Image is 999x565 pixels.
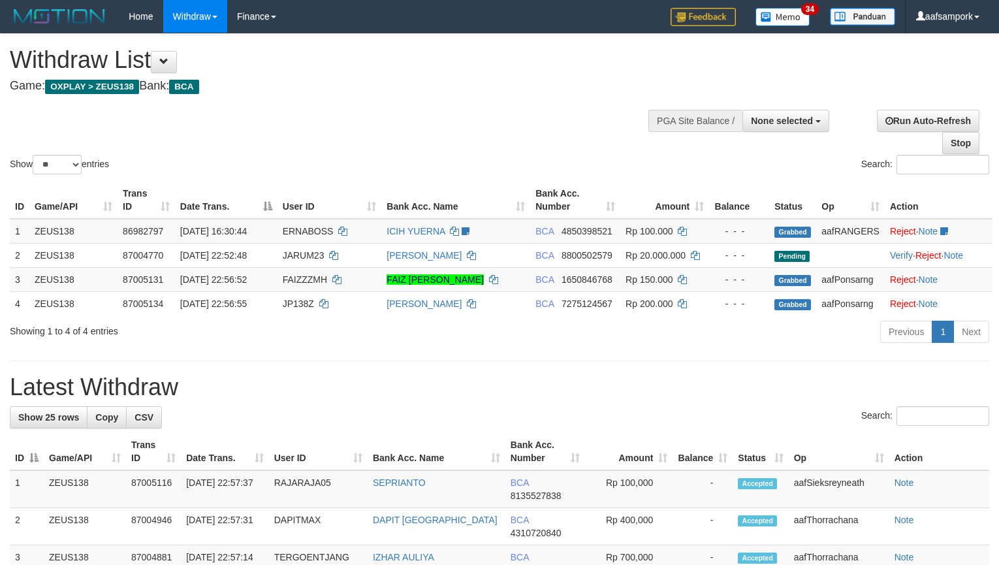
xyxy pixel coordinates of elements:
a: DAPIT [GEOGRAPHIC_DATA] [373,515,498,525]
th: Trans ID: activate to sort column ascending [126,433,181,470]
span: ERNABOSS [283,226,334,236]
div: - - - [714,273,764,286]
a: Note [895,477,914,488]
td: · · [885,243,992,267]
span: Copy 8135527838 to clipboard [511,491,562,501]
select: Showentries [33,155,82,174]
span: [DATE] 16:30:44 [180,226,247,236]
th: Bank Acc. Number: activate to sort column ascending [530,182,620,219]
th: Status [769,182,816,219]
th: Action [885,182,992,219]
td: aafThorrachana [789,508,889,545]
td: DAPITMAX [269,508,368,545]
span: 87005134 [123,299,163,309]
span: BCA [511,477,529,488]
label: Show entries [10,155,109,174]
a: Reject [890,226,916,236]
span: [DATE] 22:56:52 [180,274,247,285]
span: Copy 4850398521 to clipboard [562,226,612,236]
span: Accepted [738,478,777,489]
a: 1 [932,321,954,343]
label: Search: [861,155,989,174]
span: Grabbed [774,227,811,238]
span: [DATE] 22:52:48 [180,250,247,261]
span: Rp 150.000 [626,274,673,285]
th: Trans ID: activate to sort column ascending [118,182,175,219]
td: ZEUS138 [29,243,118,267]
th: Bank Acc. Number: activate to sort column ascending [505,433,585,470]
th: Action [889,433,989,470]
img: MOTION_logo.png [10,7,109,26]
td: aafPonsarng [816,291,885,315]
th: Amount: activate to sort column ascending [585,433,673,470]
h1: Latest Withdraw [10,374,989,400]
td: 1 [10,470,44,508]
span: Rp 100.000 [626,226,673,236]
a: Run Auto-Refresh [877,110,979,132]
span: Copy 1650846768 to clipboard [562,274,612,285]
span: Show 25 rows [18,412,79,423]
div: - - - [714,225,764,238]
th: Game/API: activate to sort column ascending [29,182,118,219]
span: BCA [535,299,554,309]
a: Reject [915,250,942,261]
a: Reject [890,274,916,285]
th: Game/API: activate to sort column ascending [44,433,126,470]
span: 87004770 [123,250,163,261]
a: Reject [890,299,916,309]
span: 34 [801,3,819,15]
td: 87005116 [126,470,181,508]
a: FAIZ [PERSON_NAME] [387,274,484,285]
div: - - - [714,249,764,262]
span: Rp 200.000 [626,299,673,309]
td: ZEUS138 [44,470,126,508]
span: None selected [751,116,813,126]
span: JP138Z [283,299,314,309]
a: Next [953,321,989,343]
div: PGA Site Balance / [648,110,742,132]
span: Grabbed [774,275,811,286]
a: ICIH YUERNA [387,226,445,236]
a: Note [943,250,963,261]
a: IZHAR AULIYA [373,552,434,562]
span: Copy 7275124567 to clipboard [562,299,612,309]
th: Status: activate to sort column ascending [733,433,788,470]
td: 2 [10,243,29,267]
th: Bank Acc. Name: activate to sort column ascending [381,182,530,219]
img: Feedback.jpg [671,8,736,26]
img: Button%20Memo.svg [755,8,810,26]
span: Grabbed [774,299,811,310]
td: - [673,470,733,508]
td: - [673,508,733,545]
th: ID [10,182,29,219]
h4: Game: Bank: [10,80,653,93]
div: - - - [714,297,764,310]
span: Copy [95,412,118,423]
th: Bank Acc. Name: activate to sort column ascending [368,433,505,470]
th: Date Trans.: activate to sort column ascending [181,433,269,470]
th: Date Trans.: activate to sort column descending [175,182,277,219]
span: Copy 8800502579 to clipboard [562,250,612,261]
span: Accepted [738,553,777,564]
th: Op: activate to sort column ascending [789,433,889,470]
span: BCA [535,250,554,261]
td: 1 [10,219,29,244]
a: Stop [942,132,979,154]
span: 86982797 [123,226,163,236]
span: Pending [774,251,810,262]
td: · [885,291,992,315]
span: [DATE] 22:56:55 [180,299,247,309]
td: 4 [10,291,29,315]
th: Op: activate to sort column ascending [816,182,885,219]
img: panduan.png [830,8,895,25]
th: ID: activate to sort column descending [10,433,44,470]
label: Search: [861,406,989,426]
a: SEPRIANTO [373,477,426,488]
td: ZEUS138 [29,267,118,291]
span: BCA [511,515,529,525]
td: aafSieksreyneath [789,470,889,508]
a: [PERSON_NAME] [387,299,462,309]
button: None selected [742,110,829,132]
td: aafPonsarng [816,267,885,291]
input: Search: [896,155,989,174]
